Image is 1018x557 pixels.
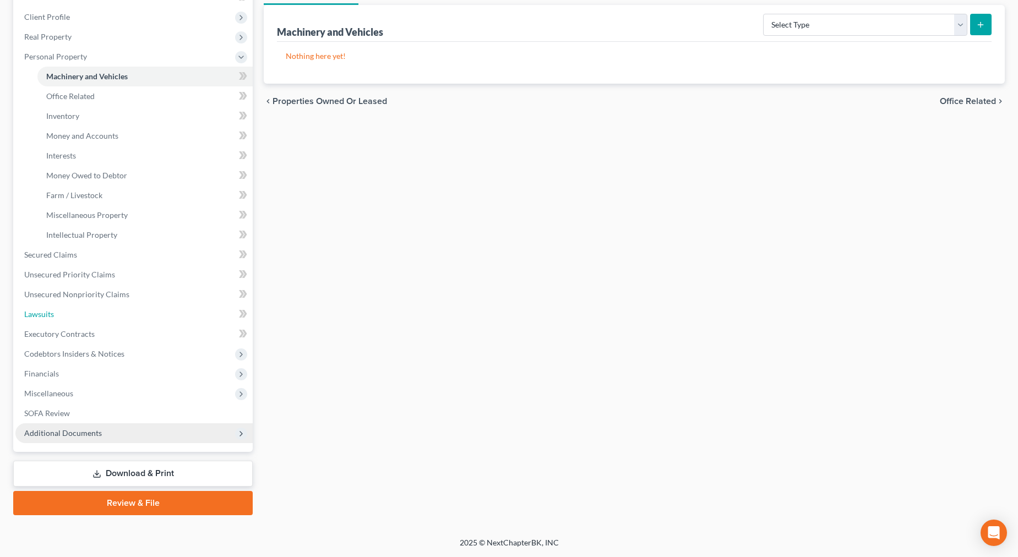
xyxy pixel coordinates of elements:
[46,131,118,140] span: Money and Accounts
[264,97,273,106] i: chevron_left
[24,349,124,358] span: Codebtors Insiders & Notices
[46,91,95,101] span: Office Related
[264,97,387,106] button: chevron_left Properties Owned or Leased
[13,491,253,515] a: Review & File
[46,210,128,220] span: Miscellaneous Property
[940,97,996,106] span: Office Related
[195,537,823,557] div: 2025 © NextChapterBK, INC
[24,32,72,41] span: Real Property
[37,86,253,106] a: Office Related
[37,146,253,166] a: Interests
[24,52,87,61] span: Personal Property
[46,111,79,121] span: Inventory
[24,270,115,279] span: Unsecured Priority Claims
[24,250,77,259] span: Secured Claims
[46,151,76,160] span: Interests
[37,166,253,185] a: Money Owed to Debtor
[15,245,253,265] a: Secured Claims
[286,51,983,62] p: Nothing here yet!
[46,72,128,81] span: Machinery and Vehicles
[15,403,253,423] a: SOFA Review
[15,285,253,304] a: Unsecured Nonpriority Claims
[15,265,253,285] a: Unsecured Priority Claims
[24,408,70,418] span: SOFA Review
[996,97,1005,106] i: chevron_right
[37,106,253,126] a: Inventory
[981,520,1007,546] div: Open Intercom Messenger
[15,324,253,344] a: Executory Contracts
[273,97,387,106] span: Properties Owned or Leased
[277,25,383,39] div: Machinery and Vehicles
[24,428,102,438] span: Additional Documents
[13,461,253,487] a: Download & Print
[46,190,102,200] span: Farm / Livestock
[24,290,129,299] span: Unsecured Nonpriority Claims
[24,12,70,21] span: Client Profile
[37,126,253,146] a: Money and Accounts
[46,171,127,180] span: Money Owed to Debtor
[15,304,253,324] a: Lawsuits
[46,230,117,239] span: Intellectual Property
[24,369,59,378] span: Financials
[940,97,1005,106] button: Office Related chevron_right
[24,309,54,319] span: Lawsuits
[37,185,253,205] a: Farm / Livestock
[24,389,73,398] span: Miscellaneous
[37,205,253,225] a: Miscellaneous Property
[37,225,253,245] a: Intellectual Property
[24,329,95,338] span: Executory Contracts
[37,67,253,86] a: Machinery and Vehicles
